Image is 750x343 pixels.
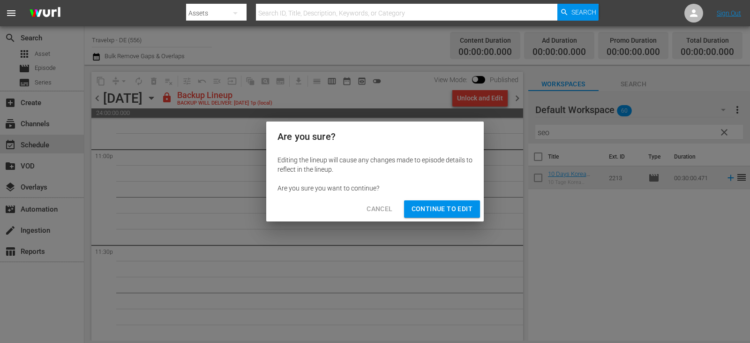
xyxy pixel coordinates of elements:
span: menu [6,8,17,19]
div: Are you sure you want to continue? [277,183,472,193]
a: Sign Out [717,9,741,17]
h2: Are you sure? [277,129,472,144]
img: ans4CAIJ8jUAAAAAAAAAAAAAAAAAAAAAAAAgQb4GAAAAAAAAAAAAAAAAAAAAAAAAJMjXAAAAAAAAAAAAAAAAAAAAAAAAgAT5G... [22,2,67,24]
div: Editing the lineup will cause any changes made to episode details to reflect in the lineup. [277,155,472,174]
span: Cancel [367,203,392,215]
span: Continue to Edit [412,203,472,215]
span: Search [571,4,596,21]
button: Cancel [359,200,400,218]
button: Continue to Edit [404,200,480,218]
